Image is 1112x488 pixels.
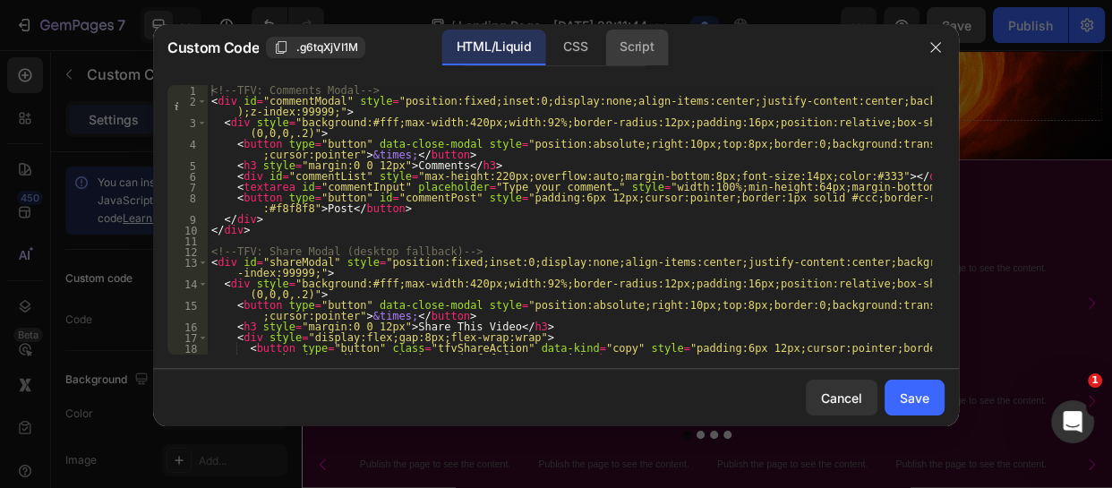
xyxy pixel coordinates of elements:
[505,422,516,432] button: Dot
[541,422,552,432] button: Dot
[64,279,287,298] p: Publish the page to see the content.
[900,389,929,407] div: Save
[167,182,208,193] div: 7
[167,278,208,300] div: 14
[167,117,208,139] div: 3
[3,311,53,361] button: Carousel Back Arrow
[79,341,273,379] p: Publish the page to see the content.
[167,139,208,160] div: 4
[1051,400,1094,443] iframe: Intercom live chat
[167,225,208,235] div: 10
[1022,311,1072,361] button: Carousel Next Arrow
[302,279,525,298] p: Publish the page to see the content.
[167,257,208,278] div: 13
[775,456,998,475] p: Publish the page to see the content.
[167,85,208,96] div: 1
[775,279,998,298] p: Publish the page to see the content.
[549,30,602,65] div: CSS
[101,302,177,318] div: Custom Code
[167,214,208,225] div: 9
[302,456,525,475] p: Publish the page to see the content.
[167,246,208,257] div: 12
[167,343,208,364] div: 18
[167,300,208,321] div: 15
[266,37,365,58] button: .g6tqXjVI1M
[167,235,208,246] div: 11
[523,422,534,432] button: Dot
[167,160,208,171] div: 5
[1088,373,1102,388] span: 1
[167,193,208,214] div: 8
[885,380,945,415] button: Save
[538,279,761,298] p: Publish the page to see the content.
[806,380,877,415] button: Cancel
[167,37,259,58] span: Custom Code
[167,96,208,117] div: 2
[559,422,569,432] button: Dot
[442,30,545,65] div: HTML/Liquid
[14,203,1060,222] p: Publish the page to see the content.
[295,39,357,56] span: .g6tqXjVI1M
[64,456,287,475] p: Publish the page to see the content.
[167,321,208,332] div: 16
[605,30,668,65] div: Script
[538,456,761,475] p: Publish the page to see the content.
[821,389,862,407] div: Cancel
[167,171,208,182] div: 6
[167,332,208,343] div: 17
